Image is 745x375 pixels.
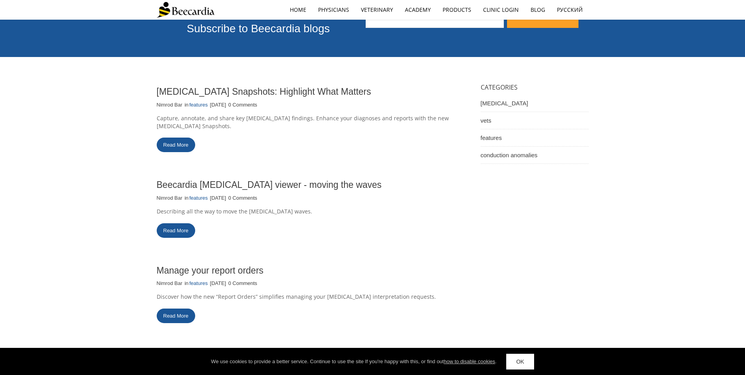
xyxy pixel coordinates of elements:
[157,2,214,18] img: Beecardia
[185,195,189,201] span: in
[157,114,459,130] p: Capture, annotate, and share key [MEDICAL_DATA] findings. Enhance your diagnoses and reports with...
[185,280,189,286] span: in
[525,1,551,19] a: Blog
[157,293,459,301] p: Discover how the new “Report Orders” simplifies managing your [MEDICAL_DATA] interpretation reque...
[157,101,183,108] a: Nimrod Bar
[506,354,534,369] a: OK
[551,1,589,19] a: Русский
[228,280,257,286] span: 0 Comments
[477,1,525,19] a: Clinic Login
[189,101,208,108] a: features
[228,195,257,201] span: 0 Comments
[189,280,208,287] a: features
[185,102,189,108] span: in
[399,1,437,19] a: Academy
[157,265,264,276] a: Manage your report orders
[355,1,399,19] a: Veterinary
[187,22,330,35] span: Subscribe to Beecardia blogs
[157,280,183,287] a: Nimrod Bar
[437,1,477,19] a: Products
[157,223,195,238] a: Read More
[210,280,226,287] p: [DATE]
[189,195,208,202] a: features
[157,208,459,215] p: Describing all the way to move the [MEDICAL_DATA] waves.
[228,102,257,108] span: 0 Comments
[157,309,195,323] a: Read More
[210,101,226,108] p: [DATE]
[284,1,312,19] a: home
[481,129,589,147] a: features
[312,1,355,19] a: Physicians
[211,358,496,366] div: We use cookies to provide a better service. Continue to use the site If you're happy with this, o...
[157,195,183,202] a: Nimrod Bar
[157,138,195,152] a: Read More
[481,147,589,164] a: conduction anomalies
[444,358,495,364] a: how to disable cookies
[157,86,371,97] a: [MEDICAL_DATA] Snapshots: Highlight What Matters
[157,180,382,190] a: Beecardia [MEDICAL_DATA] viewer - moving the waves
[481,95,589,112] a: [MEDICAL_DATA]
[481,112,589,129] a: vets
[210,195,226,202] p: [DATE]
[481,83,518,92] span: CATEGORIES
